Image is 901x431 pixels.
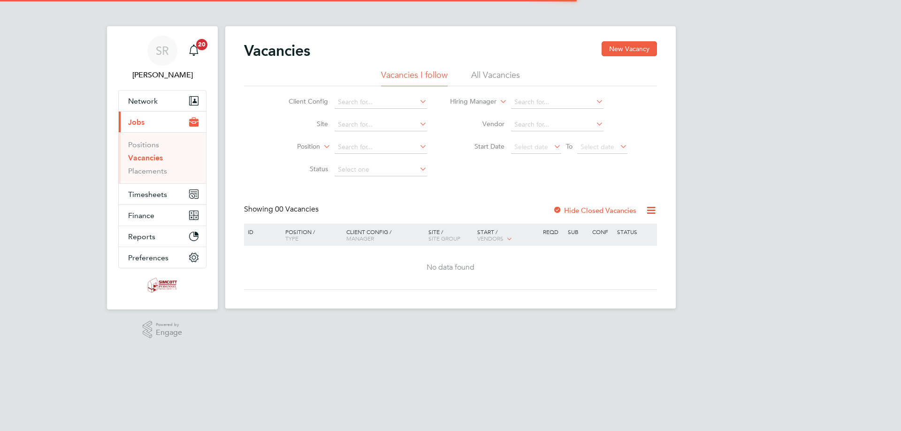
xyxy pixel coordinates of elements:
[580,143,614,151] span: Select date
[119,91,206,111] button: Network
[156,45,169,57] span: SR
[119,132,206,183] div: Jobs
[477,234,504,242] span: Vendors
[563,140,575,152] span: To
[244,204,321,214] div: Showing
[615,224,656,240] div: Status
[148,278,177,293] img: simcott-logo-retina.png
[118,278,206,293] a: Go to home page
[128,140,159,149] a: Positions
[245,263,656,272] div: No data found
[119,247,206,268] button: Preferences
[335,163,427,176] input: Select one
[266,142,320,151] label: Position
[278,224,344,246] div: Position /
[107,26,218,310] nav: Main navigation
[143,321,183,339] a: Powered byEngage
[565,224,590,240] div: Sub
[128,166,167,175] a: Placements
[381,69,448,86] li: Vacancies I follow
[335,141,427,154] input: Search for...
[553,206,636,215] label: Hide Closed Vacancies
[245,224,278,240] div: ID
[428,234,460,242] span: Site Group
[274,120,328,128] label: Site
[128,153,163,162] a: Vacancies
[119,112,206,132] button: Jobs
[450,142,504,151] label: Start Date
[275,204,319,214] span: 00 Vacancies
[335,96,427,109] input: Search for...
[274,165,328,173] label: Status
[511,96,603,109] input: Search for...
[184,36,203,66] a: 20
[118,69,206,81] span: Scott Ridgers
[541,224,565,240] div: Reqd
[514,143,548,151] span: Select date
[196,39,207,50] span: 20
[128,190,167,199] span: Timesheets
[475,224,541,247] div: Start /
[344,224,426,246] div: Client Config /
[443,97,496,106] label: Hiring Manager
[274,97,328,106] label: Client Config
[511,118,603,131] input: Search for...
[426,224,475,246] div: Site /
[128,118,145,127] span: Jobs
[335,118,427,131] input: Search for...
[450,120,504,128] label: Vendor
[118,36,206,81] a: SR[PERSON_NAME]
[285,234,298,242] span: Type
[128,211,154,220] span: Finance
[119,205,206,226] button: Finance
[128,97,158,106] span: Network
[590,224,614,240] div: Conf
[346,234,374,242] span: Manager
[119,184,206,204] button: Timesheets
[119,226,206,247] button: Reports
[602,41,657,56] button: New Vacancy
[156,329,182,337] span: Engage
[244,41,310,60] h2: Vacancies
[156,321,182,329] span: Powered by
[128,253,168,262] span: Preferences
[128,232,155,241] span: Reports
[471,69,520,86] li: All Vacancies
